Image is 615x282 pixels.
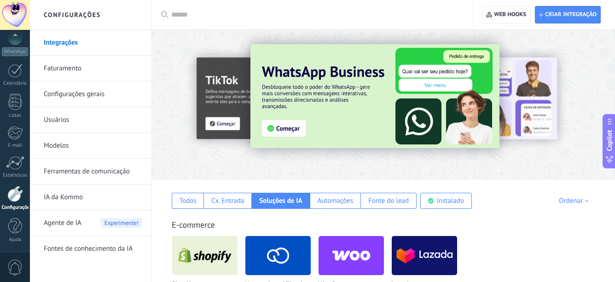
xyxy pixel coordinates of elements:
[319,233,384,278] img: logo_main.png
[30,210,151,236] li: Agente de IA
[317,196,353,205] div: Automações
[2,205,29,211] div: Configurações
[2,237,29,243] div: Ajuda
[44,184,142,210] a: IA da Kommo
[30,236,151,261] li: Fontes de conhecimento da IA
[101,218,142,228] span: Experimente!
[259,196,302,205] div: Soluções de IA
[211,196,244,205] div: Cx. Entrada
[30,81,151,107] li: Configurações gerais
[2,113,29,119] div: Listas
[30,56,151,81] li: Faturamento
[559,196,592,205] div: Ordenar
[30,107,151,133] li: Usuários
[44,81,142,107] a: Configurações gerais
[605,130,614,151] span: Copilot
[44,30,142,56] a: Integrações
[437,196,464,205] div: Instalado
[392,233,457,278] img: logo_main.png
[180,196,197,205] div: Todos
[44,210,81,236] span: Agente de IA
[2,47,28,56] div: WhatsApp
[2,143,29,149] div: E-mail
[494,11,526,18] span: Web hooks
[368,196,409,205] div: Fonte do lead
[30,133,151,159] li: Modelos
[535,6,601,23] button: Criar integração
[30,159,151,184] li: Ferramentas de comunicação
[44,210,142,236] a: Agente de IAExperimente!
[545,11,597,18] span: Criar integração
[44,107,142,133] a: Usuários
[245,233,311,278] img: logo_main.png
[30,30,151,56] li: Integrações
[172,219,215,230] a: E-commerce
[44,133,142,159] a: Modelos
[172,233,238,278] img: logo_main.png
[482,6,530,23] button: Web hooks
[2,173,29,178] div: Estatísticas
[44,159,142,184] a: Ferramentas de comunicação
[250,44,499,148] img: Slide 3
[30,184,151,210] li: IA da Kommo
[2,81,29,86] div: Calendário
[44,56,142,81] a: Faturamento
[44,236,142,262] a: Fontes de conhecimento da IA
